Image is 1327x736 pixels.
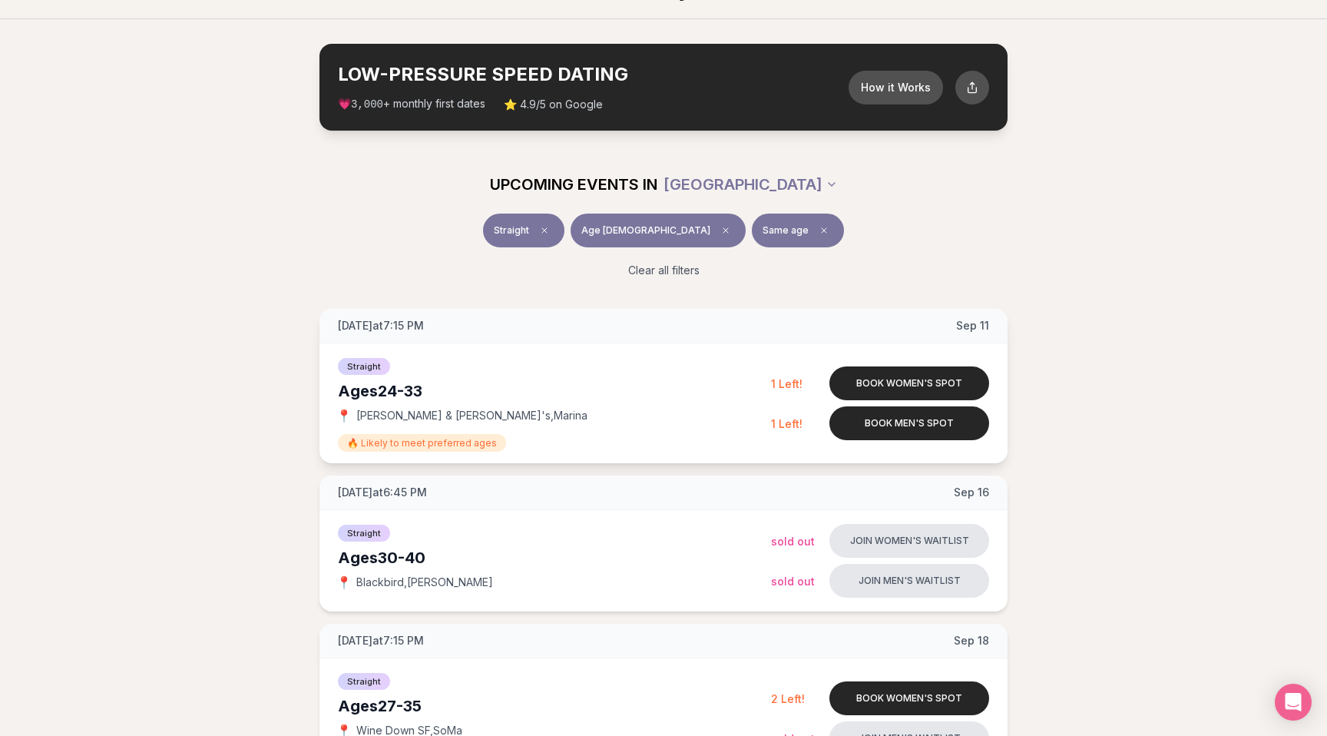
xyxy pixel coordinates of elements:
span: 2 Left! [771,692,805,705]
span: Blackbird , [PERSON_NAME] [356,575,493,590]
button: [GEOGRAPHIC_DATA] [663,167,838,201]
button: Age [DEMOGRAPHIC_DATA]Clear age [571,214,746,247]
span: Age [DEMOGRAPHIC_DATA] [581,224,710,237]
span: Straight [494,224,529,237]
button: Clear all filters [619,254,709,287]
button: Join men's waitlist [829,564,989,598]
span: Straight [338,358,390,375]
span: 🔥 Likely to meet preferred ages [338,434,506,452]
button: Book men's spot [829,406,989,440]
span: [PERSON_NAME] & [PERSON_NAME]'s , Marina [356,408,587,423]
button: Join women's waitlist [829,524,989,558]
span: Sep 16 [954,485,989,500]
button: Book women's spot [829,681,989,715]
button: Same ageClear preference [752,214,844,247]
span: 💗 + monthly first dates [338,96,485,112]
span: Clear preference [815,221,833,240]
div: Ages 24-33 [338,380,771,402]
span: [DATE] at 7:15 PM [338,633,424,648]
span: UPCOMING EVENTS IN [490,174,657,195]
span: Same age [763,224,809,237]
span: 1 Left! [771,417,802,430]
span: ⭐ 4.9/5 on Google [504,97,603,112]
span: [DATE] at 6:45 PM [338,485,427,500]
div: Open Intercom Messenger [1275,684,1312,721]
span: Straight [338,525,390,542]
button: Book women's spot [829,366,989,400]
span: 📍 [338,576,350,588]
h2: LOW-PRESSURE SPEED DATING [338,62,849,87]
button: How it Works [849,71,943,104]
span: Sep 18 [954,633,989,648]
span: Sold Out [771,575,815,588]
span: 1 Left! [771,377,802,390]
span: 📍 [338,409,350,422]
span: 3,000 [351,98,383,111]
span: [DATE] at 7:15 PM [338,318,424,333]
div: Ages 30-40 [338,547,771,569]
span: Sold Out [771,535,815,548]
div: Ages 27-35 [338,695,771,717]
button: StraightClear event type filter [483,214,564,247]
span: Clear event type filter [535,221,554,240]
span: Sep 11 [956,318,989,333]
span: Clear age [716,221,735,240]
span: Straight [338,673,390,690]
